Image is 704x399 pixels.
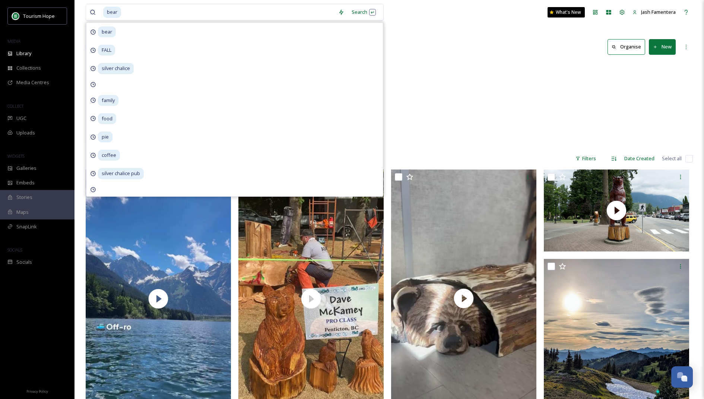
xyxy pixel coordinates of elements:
span: Uploads [16,129,35,136]
span: WIDGETS [7,153,25,159]
div: Date Created [621,151,658,166]
button: New [649,39,676,54]
span: Embeds [16,179,35,186]
span: Galleries [16,165,37,172]
span: coffee [98,150,120,161]
span: SnapLink [16,223,37,230]
div: Filters [572,151,600,166]
span: Socials [16,259,32,266]
img: logo.png [12,12,19,20]
span: Collections [16,64,41,72]
div: Search [348,5,380,19]
span: Tourism Hope [23,13,55,19]
img: thumbnail [544,170,689,251]
span: COLLECT [7,103,23,109]
a: What's New [548,7,585,18]
a: Organise [608,39,649,54]
span: Media Centres [16,79,49,86]
span: MEDIA [7,38,20,44]
span: Privacy Policy [26,389,48,394]
span: pie [98,132,112,142]
span: Stories [16,194,32,201]
span: SOCIALS [7,247,22,253]
a: Jash Famentera [629,5,679,19]
span: FALL [98,45,115,56]
span: bear [98,26,116,37]
span: silver chalice [98,63,134,74]
button: Open Chat [671,366,693,388]
button: Organise [608,39,645,54]
span: Jash Famentera [641,9,676,15]
span: Maps [16,209,29,216]
span: silver chalice pub [98,168,144,179]
span: bear [103,7,121,18]
span: food [98,113,116,124]
span: Select all [662,155,682,162]
span: 89 file s [86,155,101,162]
span: family [98,95,118,106]
a: Privacy Policy [26,386,48,395]
span: Library [16,50,31,57]
span: UGC [16,115,26,122]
